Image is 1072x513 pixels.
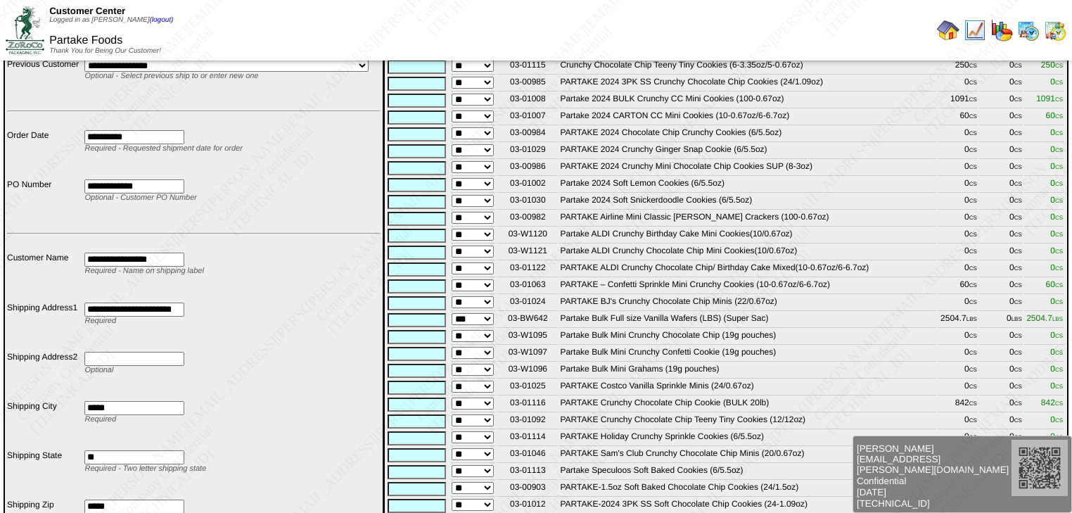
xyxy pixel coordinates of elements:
[559,262,936,277] td: PARTAKE ALDI Crunchy Chocolate Chip/ Birthday Cake Mixed(10-0.67oz/6-6.7oz)
[979,59,1023,75] td: 0
[497,160,558,176] td: 03-00986
[1041,398,1063,407] span: 842
[149,16,173,24] a: (logout)
[497,245,558,260] td: 03-W1121
[938,329,978,345] td: 0
[84,144,242,153] span: Required - Requested shipment date for order
[966,316,977,322] span: LBS
[1050,414,1063,424] span: 0
[979,144,1023,159] td: 0
[6,6,44,53] img: ZoRoCo_Logo(Green%26Foil)%20jpg.webp
[1050,296,1063,306] span: 0
[979,363,1023,379] td: 0
[1050,381,1063,391] span: 0
[938,346,978,362] td: 0
[497,76,558,91] td: 03-00985
[1014,113,1022,120] span: CS
[969,232,977,238] span: CS
[938,177,978,193] td: 0
[938,144,978,159] td: 0
[969,80,977,86] span: CS
[559,312,936,328] td: Partake Bulk Full size Vanilla Wafers (LBS) (Super Sac)
[559,380,936,395] td: PARTAKE Costco Vanilla Sprinkle Minis (24/0.67oz)
[1014,130,1022,137] span: CS
[559,481,936,497] td: PARTAKE-1.5oz Soft Baked Chocolate Chip Cookies (24/1.5oz)
[84,464,206,473] span: Required - Two letter shipping state
[990,19,1013,42] img: graph.gif
[979,76,1023,91] td: 0
[1014,248,1022,255] span: CS
[497,110,558,125] td: 03-01007
[6,302,82,350] td: Shipping Address1
[969,367,977,373] span: CS
[1050,161,1063,171] span: 0
[979,279,1023,294] td: 0
[1055,384,1063,390] span: CS
[938,127,978,142] td: 0
[938,76,978,91] td: 0
[1050,347,1063,357] span: 0
[1050,431,1063,441] span: 0
[979,211,1023,227] td: 0
[1050,127,1063,137] span: 0
[1050,262,1063,272] span: 0
[1055,333,1063,339] span: CS
[497,127,558,142] td: 03-00984
[1055,434,1063,441] span: CS
[1055,113,1063,120] span: CS
[1026,313,1063,323] span: 2504.7
[1055,96,1063,103] span: CS
[49,16,173,24] span: Logged in as [PERSON_NAME]
[497,228,558,243] td: 03-W1120
[969,417,977,424] span: CS
[559,211,936,227] td: PARTAKE Airline Mini Classic [PERSON_NAME] Crackers (100-0.67oz)
[1055,400,1063,407] span: CS
[969,350,977,356] span: CS
[938,262,978,277] td: 0
[559,194,936,210] td: Partake 2024 Soft Snickerdoodle Cookies (6/5.5oz)
[938,380,978,395] td: 0
[969,400,977,407] span: CS
[1050,212,1063,222] span: 0
[1014,400,1022,407] span: CS
[559,397,936,412] td: PARTAKE Crunchy Chocolate Chip Cookie (BULK 20lb)
[497,211,558,227] td: 03-00982
[497,296,558,311] td: 03-01024
[938,414,978,429] td: 0
[1014,333,1022,339] span: CS
[559,279,936,294] td: PARTAKE – Confetti Sprinkle Mini Crunchy Cookies (10-0.67oz/6-6.7oz)
[1050,77,1063,87] span: 0
[6,129,82,177] td: Order Date
[938,110,978,125] td: 60
[559,346,936,362] td: Partake Bulk Mini Crunchy Confetti Cookie (19g pouches)
[497,177,558,193] td: 03-01002
[1055,282,1063,289] span: CS
[1014,265,1022,272] span: CS
[559,464,936,480] td: Partake Speculoos Soft Baked Cookies (6/5.5oz)
[559,329,936,345] td: Partake Bulk Mini Crunchy Chocolate Chip (19g pouches)
[1036,94,1063,103] span: 1091
[497,380,558,395] td: 03-01025
[84,366,113,374] span: Optional
[497,194,558,210] td: 03-01030
[6,179,82,227] td: PO Number
[84,415,116,424] span: Required
[969,333,977,339] span: CS
[969,434,977,441] span: CS
[938,245,978,260] td: 0
[979,127,1023,142] td: 0
[969,265,977,272] span: CS
[559,110,936,125] td: Partake 2024 CARTON CC Mini Cookies (10-0.67oz/6-6.7oz)
[559,93,936,108] td: Partake 2024 BULK Crunchy CC Mini Cookies (100-0.67oz)
[1050,195,1063,205] span: 0
[497,312,558,328] td: 03-BW642
[979,296,1023,311] td: 0
[938,363,978,379] td: 0
[497,431,558,446] td: 03-01114
[969,384,977,390] span: CS
[497,363,558,379] td: 03-W1096
[1044,19,1066,42] img: calendarinout.gif
[1050,229,1063,239] span: 0
[49,34,122,46] span: Partake Foods
[84,317,116,325] span: Required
